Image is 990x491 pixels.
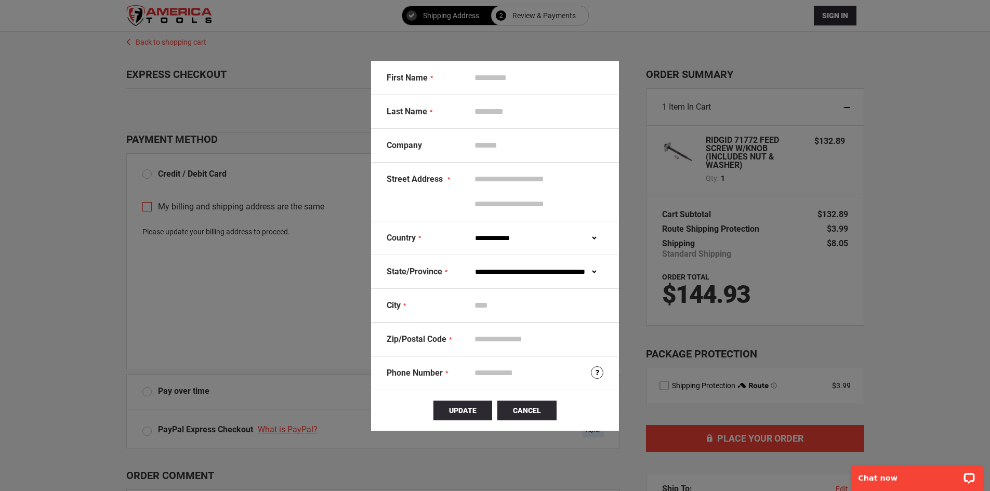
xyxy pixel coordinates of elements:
span: State/Province [387,267,442,276]
span: First Name [387,73,428,83]
span: Country [387,233,416,243]
span: Company [387,140,422,150]
button: Update [433,401,492,420]
span: Cancel [513,406,541,415]
iframe: LiveChat chat widget [844,458,990,491]
span: Phone Number [387,368,443,378]
span: Last Name [387,107,427,116]
span: Update [449,406,477,415]
span: Zip/Postal Code [387,334,446,344]
button: Cancel [497,401,557,420]
span: City [387,300,401,310]
span: Street Address [387,174,443,184]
